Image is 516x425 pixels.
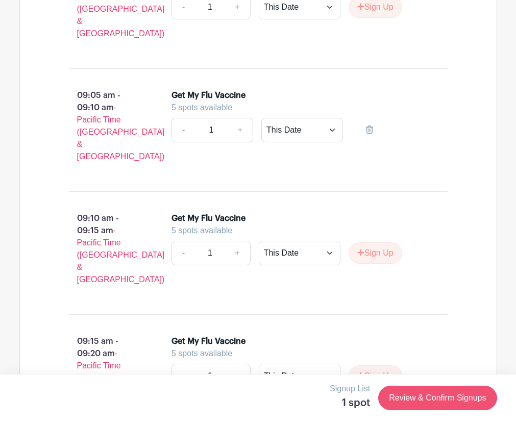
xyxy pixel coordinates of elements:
[378,386,497,410] a: Review & Confirm Signups
[330,397,370,409] h5: 1 spot
[77,226,165,284] span: - Pacific Time ([GEOGRAPHIC_DATA] & [GEOGRAPHIC_DATA])
[349,242,402,264] button: Sign Up
[330,383,370,395] p: Signup List
[171,102,427,114] div: 5 spots available
[225,364,250,388] a: +
[77,103,165,161] span: - Pacific Time ([GEOGRAPHIC_DATA] & [GEOGRAPHIC_DATA])
[171,335,245,347] div: Get My Flu Vaccine
[171,224,427,237] div: 5 spots available
[171,241,195,265] a: -
[53,85,156,167] p: 09:05 am - 09:10 am
[171,89,245,102] div: Get My Flu Vaccine
[171,364,195,388] a: -
[228,118,253,142] a: +
[225,241,250,265] a: +
[349,365,402,387] button: Sign Up
[171,212,245,224] div: Get My Flu Vaccine
[171,118,195,142] a: -
[53,331,156,413] p: 09:15 am - 09:20 am
[53,208,156,290] p: 09:10 am - 09:15 am
[171,347,427,360] div: 5 spots available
